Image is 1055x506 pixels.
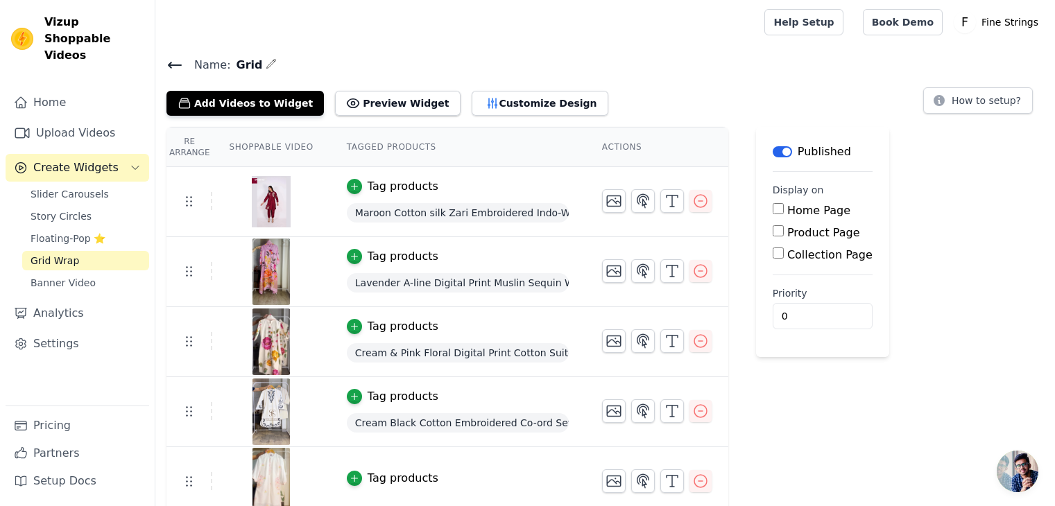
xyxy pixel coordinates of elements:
img: tn-1df7c966d3954dea887f5bcc8afcbd81.png [252,168,291,235]
button: Change Thumbnail [602,329,626,353]
label: Home Page [787,204,850,217]
button: Change Thumbnail [602,259,626,283]
span: Slider Carousels [31,187,109,201]
th: Tagged Products [330,128,585,167]
a: Upload Videos [6,119,149,147]
img: vizup-images-bf6e.jpg [252,238,291,305]
a: Partners [6,439,149,467]
span: Name: [183,57,231,73]
button: Tag products [347,178,438,195]
p: Fine Strings [976,10,1044,35]
button: Tag products [347,388,438,405]
a: Analytics [6,299,149,327]
span: Cream Black Cotton Embroidered Co-ord Set- Set of 2 [347,413,569,433]
button: Change Thumbnail [602,469,626,493]
a: Slider Carousels [22,184,149,204]
button: F Fine Strings [954,10,1044,35]
button: Tag products [347,470,438,487]
a: Grid Wrap [22,251,149,270]
div: Tag products [368,178,438,195]
span: Maroon Cotton silk Zari Embroidered Indo-Western Set- Set of 2 [347,203,569,223]
th: Shoppable Video [212,128,329,167]
button: Preview Widget [335,91,460,116]
legend: Display on [773,183,824,197]
span: Lavender A-line Digital Print Muslin Sequin Work Suit - Set of 3 [347,273,569,293]
label: Priority [773,286,873,300]
a: Story Circles [22,207,149,226]
a: Home [6,89,149,116]
span: Story Circles [31,209,92,223]
div: Tag products [368,388,438,405]
a: Banner Video [22,273,149,293]
div: Edit Name [266,55,277,74]
div: Tag products [368,248,438,265]
button: Add Videos to Widget [166,91,324,116]
a: How to setup? [923,97,1033,110]
button: Change Thumbnail [602,189,626,213]
button: Create Widgets [6,154,149,182]
button: How to setup? [923,87,1033,114]
label: Product Page [787,226,860,239]
a: Setup Docs [6,467,149,495]
button: Tag products [347,318,438,335]
span: Grid Wrap [31,254,79,268]
button: Tag products [347,248,438,265]
span: Cream & Pink Floral Digital Print Cotton Suit- Set of 3 [347,343,569,363]
label: Collection Page [787,248,873,261]
button: Change Thumbnail [602,399,626,423]
button: Customize Design [472,91,608,116]
a: Settings [6,330,149,358]
th: Actions [585,128,728,167]
a: Pricing [6,412,149,439]
img: Vizup [11,28,33,50]
th: Re Arrange [166,128,212,167]
span: Create Widgets [33,159,119,176]
a: Help Setup [764,9,843,35]
a: Book Demo [863,9,943,35]
span: Vizup Shoppable Videos [44,14,144,64]
img: vizup-images-7713.jpg [252,308,291,375]
span: Floating-Pop ⭐ [31,232,105,245]
p: Published [798,143,851,160]
a: Floating-Pop ⭐ [22,229,149,248]
div: Tag products [368,470,438,487]
img: vizup-images-c572.jpg [252,378,291,445]
div: Open chat [997,451,1038,492]
span: Grid [231,57,263,73]
div: Tag products [368,318,438,335]
span: Banner Video [31,276,96,290]
text: F [961,15,968,29]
